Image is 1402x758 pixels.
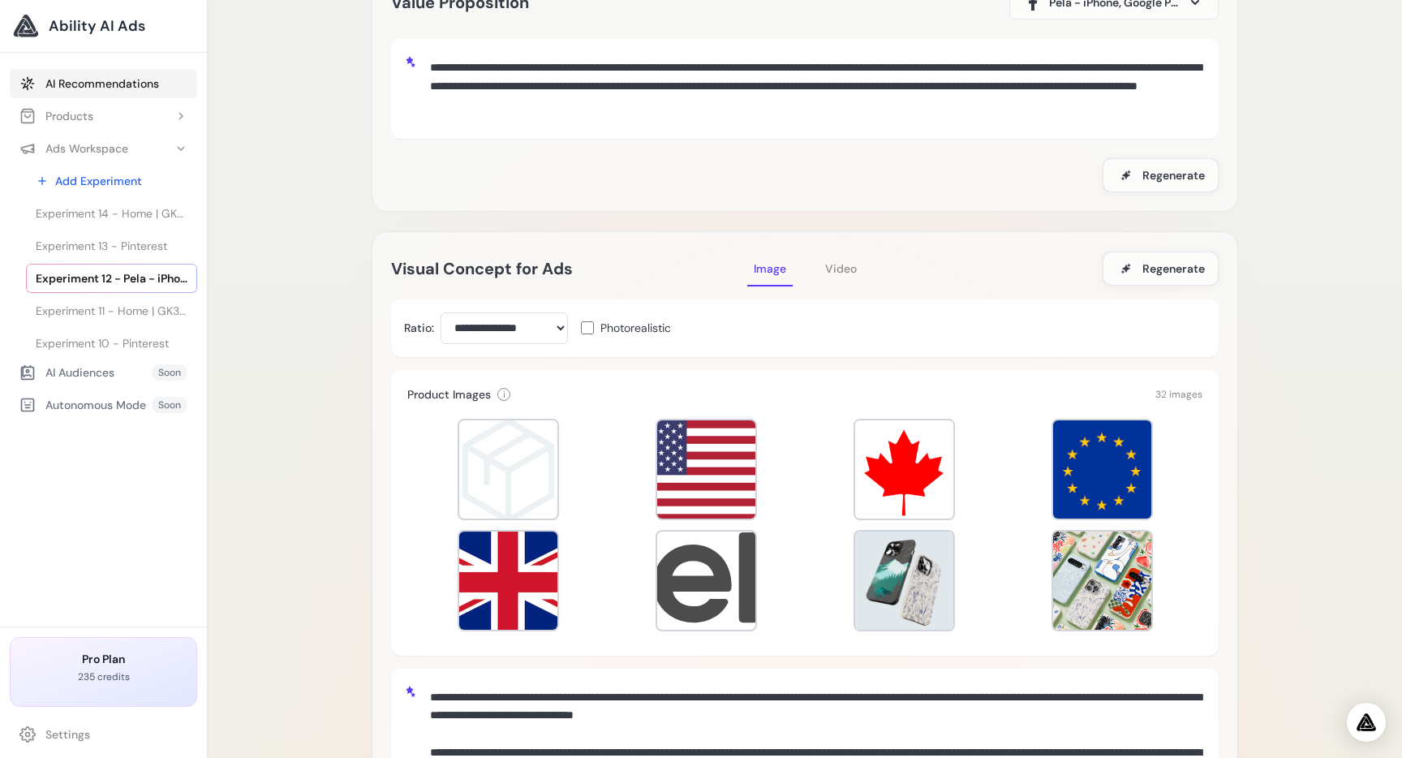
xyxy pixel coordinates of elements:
span: Experiment 12 - Pela - iPhone, Google Pixel & Samsung Galaxy Phone Cases | Vacation Moments Colle... [36,270,187,286]
h3: Product Images [407,386,491,403]
span: Ability AI Ads [49,15,145,37]
div: Products [19,108,93,124]
div: AI Audiences [19,364,114,381]
span: Video [825,261,857,276]
a: Add Experiment [26,166,197,196]
button: Video [819,251,863,286]
label: Ratio: [404,320,434,336]
button: Ads Workspace [10,134,197,163]
div: Open Intercom Messenger [1347,703,1386,742]
a: Settings [10,720,197,749]
a: Experiment 14 - Home | GK3 Capital [26,199,197,228]
a: Experiment 10 - Pinterest [26,329,197,358]
h2: Visual Concept for Ads [391,256,747,282]
button: Regenerate [1103,252,1219,286]
span: Experiment 10 - Pinterest [36,335,169,351]
a: Experiment 13 - Pinterest [26,231,197,261]
div: Ads Workspace [19,140,128,157]
span: Experiment 11 - Home | GK3 Capital [36,303,187,319]
span: Experiment 14 - Home | GK3 Capital [36,205,187,222]
button: Image [747,251,793,286]
span: Image [754,261,786,276]
button: Products [10,101,197,131]
button: Regenerate [1103,158,1219,192]
p: 235 credits [24,670,183,683]
span: Experiment 13 - Pinterest [36,238,167,254]
a: Experiment 12 - Pela - iPhone, Google Pixel & Samsung Galaxy Phone Cases | Vacation Moments Colle... [26,264,197,293]
span: Photorealistic [600,320,671,336]
span: i [503,388,505,401]
span: Soon [152,397,187,413]
h3: Pro Plan [24,651,183,667]
span: Soon [152,364,187,381]
a: Ability AI Ads [13,13,194,39]
input: Photorealistic [581,321,594,334]
div: Autonomous Mode [19,397,146,413]
span: Regenerate [1142,261,1205,277]
a: AI Recommendations [10,69,197,98]
span: Regenerate [1142,167,1205,183]
a: Experiment 11 - Home | GK3 Capital [26,296,197,325]
span: 32 images [1155,388,1202,401]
